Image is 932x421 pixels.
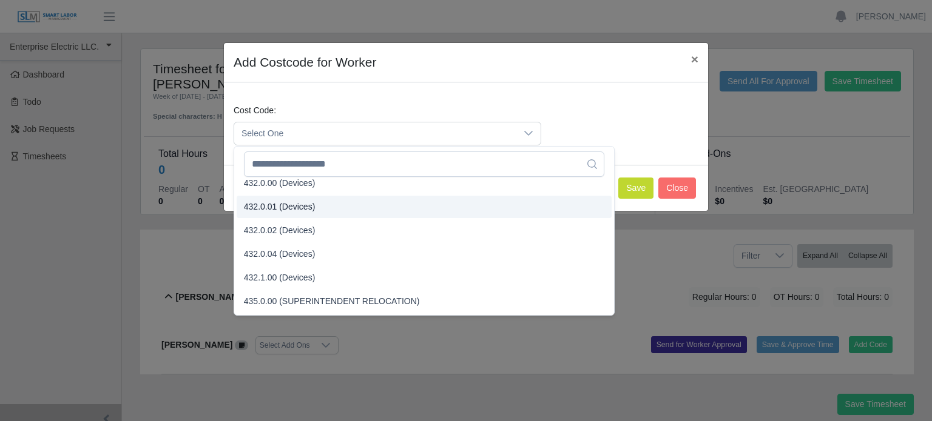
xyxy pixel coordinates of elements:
span: 432.1.00 (Devices) [244,271,316,284]
button: Close [681,43,708,75]
h4: Add Costcode for Worker [234,53,376,72]
li: 432.1.00 (Devices) [237,267,612,289]
li: 432.0.04 (Devices) [237,243,612,265]
li: 435.0.00 (SUPERINTENDENT RELOCATION) [237,290,612,313]
li: 432.0.00 (Devices) [237,172,612,194]
span: Select One [234,122,516,145]
span: × [691,52,698,66]
button: Close [658,177,696,199]
span: 435.0.00 (SUPERINTENDENT RELOCATION) [244,295,420,308]
span: 432.0.04 (Devices) [244,248,316,260]
span: 432.0.02 (Devices) [244,224,316,237]
li: 432.0.01 (Devices) [237,196,612,218]
span: 432.0.00 (Devices) [244,177,316,190]
button: Save [618,177,653,199]
li: 432.0.02 (Devices) [237,219,612,242]
span: 432.0.01 (Devices) [244,201,316,213]
li: 436.0.00 (TRAVEL EXPENSES (Lodging, per diem, etc.)) [237,314,612,336]
label: Cost Code: [234,104,276,117]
